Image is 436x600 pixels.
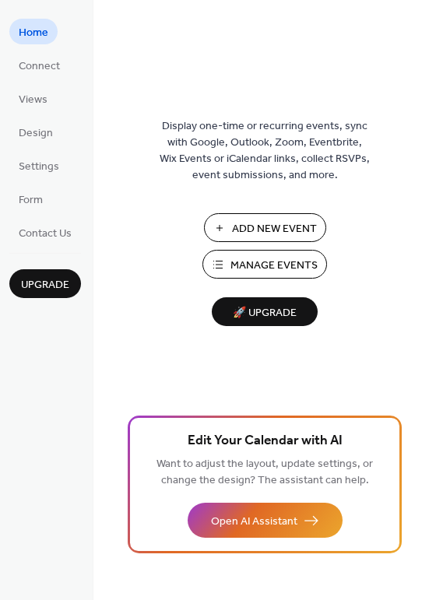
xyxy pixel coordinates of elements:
span: Add New Event [232,221,317,237]
span: Views [19,92,47,108]
span: Manage Events [230,258,318,274]
a: Connect [9,52,69,78]
button: Add New Event [204,213,326,242]
span: Design [19,125,53,142]
a: Settings [9,153,69,178]
span: Settings [19,159,59,175]
span: Want to adjust the layout, update settings, or change the design? The assistant can help. [156,454,373,491]
span: Contact Us [19,226,72,242]
span: Upgrade [21,277,69,293]
a: Form [9,186,52,212]
button: Upgrade [9,269,81,298]
span: Form [19,192,43,209]
button: 🚀 Upgrade [212,297,318,326]
button: Manage Events [202,250,327,279]
a: Views [9,86,57,111]
span: Home [19,25,48,41]
span: 🚀 Upgrade [221,303,308,324]
a: Design [9,119,62,145]
span: Edit Your Calendar with AI [188,430,343,452]
span: Open AI Assistant [211,514,297,530]
a: Home [9,19,58,44]
a: Contact Us [9,219,81,245]
span: Display one-time or recurring events, sync with Google, Outlook, Zoom, Eventbrite, Wix Events or ... [160,118,370,184]
button: Open AI Assistant [188,503,343,538]
span: Connect [19,58,60,75]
